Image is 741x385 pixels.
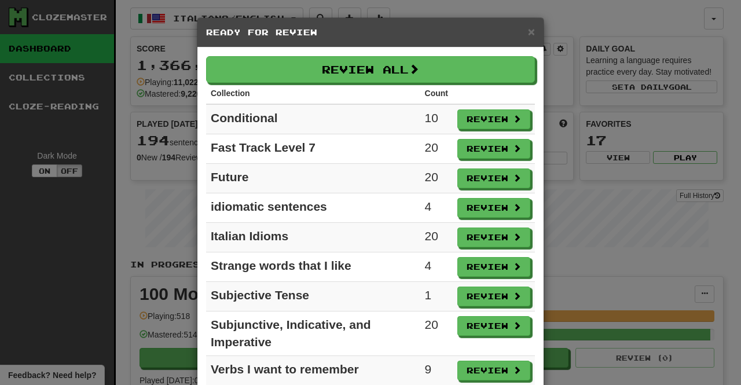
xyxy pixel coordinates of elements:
td: 20 [420,164,453,193]
button: Review [457,257,530,277]
td: 20 [420,134,453,164]
th: Count [420,83,453,104]
button: Review [457,109,530,129]
td: 1 [420,282,453,311]
button: Review [457,316,530,336]
td: 10 [420,104,453,134]
button: Review [457,228,530,247]
td: 20 [420,311,453,356]
button: Close [528,25,535,38]
td: 4 [420,193,453,223]
button: Review All [206,56,535,83]
td: Italian Idioms [206,223,420,252]
td: 20 [420,223,453,252]
td: Conditional [206,104,420,134]
td: 4 [420,252,453,282]
td: Fast Track Level 7 [206,134,420,164]
button: Review [457,361,530,380]
td: Strange words that I like [206,252,420,282]
button: Review [457,198,530,218]
td: Subjective Tense [206,282,420,311]
td: idiomatic sentences [206,193,420,223]
h5: Ready for Review [206,27,535,38]
td: Subjunctive, Indicative, and Imperative [206,311,420,356]
button: Review [457,287,530,306]
button: Review [457,168,530,188]
span: × [528,25,535,38]
th: Collection [206,83,420,104]
button: Review [457,139,530,159]
td: Future [206,164,420,193]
